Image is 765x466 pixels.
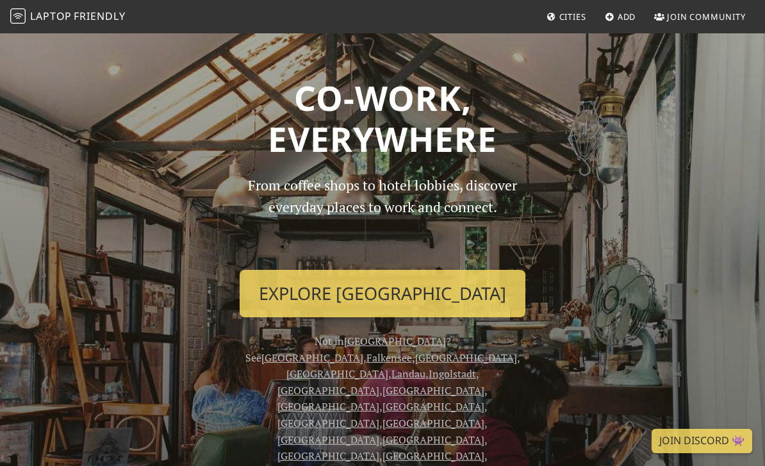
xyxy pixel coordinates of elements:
a: Join Community [649,5,751,28]
a: [GEOGRAPHIC_DATA] [286,367,388,381]
p: From coffee shops to hotel lobbies, discover everyday places to work and connect. [236,174,529,260]
a: [GEOGRAPHIC_DATA] [383,449,484,463]
a: LaptopFriendly LaptopFriendly [10,6,126,28]
a: [GEOGRAPHIC_DATA] [383,383,484,397]
img: LaptopFriendly [10,8,26,24]
a: [GEOGRAPHIC_DATA] [383,416,484,430]
a: [GEOGRAPHIC_DATA] [344,334,446,348]
a: [GEOGRAPHIC_DATA] [261,351,363,365]
span: Add [618,11,636,22]
a: [GEOGRAPHIC_DATA] [277,399,379,413]
a: Cities [541,5,591,28]
span: Laptop [30,9,72,23]
a: [GEOGRAPHIC_DATA] [277,383,379,397]
a: Join Discord 👾 [652,429,752,453]
a: [GEOGRAPHIC_DATA] [383,433,484,447]
span: Friendly [74,9,125,23]
a: [GEOGRAPHIC_DATA] [415,351,517,365]
a: [GEOGRAPHIC_DATA] [277,449,379,463]
a: [GEOGRAPHIC_DATA] [277,433,379,447]
a: [GEOGRAPHIC_DATA] [277,416,379,430]
a: Ingolstadt [429,367,476,381]
a: Landau [391,367,425,381]
span: Cities [559,11,586,22]
a: Explore [GEOGRAPHIC_DATA] [240,270,525,317]
h1: Co-work, Everywhere [83,78,682,159]
span: Join Community [667,11,746,22]
a: Falkensee [366,351,412,365]
a: [GEOGRAPHIC_DATA] [383,399,484,413]
a: Add [600,5,641,28]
